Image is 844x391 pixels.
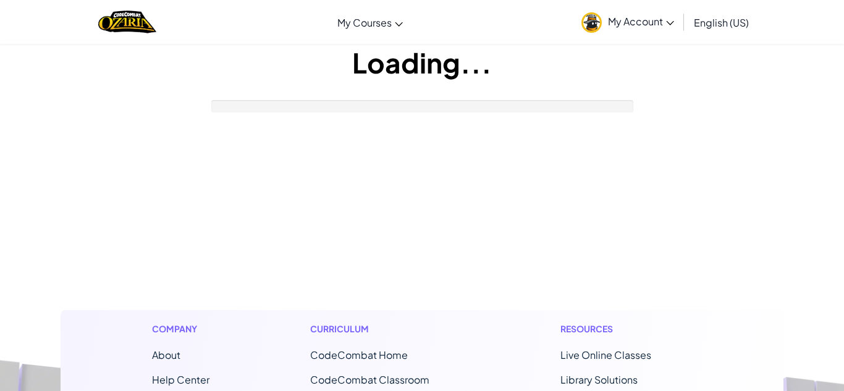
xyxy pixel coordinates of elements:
[560,348,651,361] a: Live Online Classes
[581,12,602,33] img: avatar
[337,16,392,29] span: My Courses
[688,6,755,39] a: English (US)
[560,373,638,386] a: Library Solutions
[575,2,680,41] a: My Account
[310,348,408,361] span: CodeCombat Home
[152,348,180,361] a: About
[694,16,749,29] span: English (US)
[560,322,692,335] h1: Resources
[98,9,156,35] a: Ozaria by CodeCombat logo
[98,9,156,35] img: Home
[310,322,460,335] h1: Curriculum
[152,373,209,386] a: Help Center
[310,373,429,386] a: CodeCombat Classroom
[331,6,409,39] a: My Courses
[152,322,209,335] h1: Company
[608,15,674,28] span: My Account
